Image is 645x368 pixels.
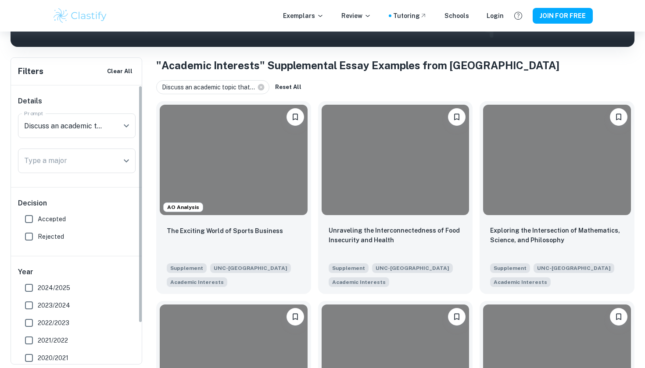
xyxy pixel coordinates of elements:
span: Supplement [167,263,207,273]
a: Please log in to bookmark exemplarsUnraveling the Interconnectedness of Food Insecurity and Healt... [318,101,473,294]
button: Please log in to bookmark exemplars [448,308,466,326]
button: Clear All [105,65,135,78]
p: The Exciting World of Sports Business [167,226,283,236]
h6: Year [18,267,136,277]
span: Rejected [38,232,64,241]
span: 2023/2024 [38,301,70,310]
span: Discuss an academic topic that... [162,82,259,92]
h6: Decision [18,198,136,209]
button: Please log in to bookmark exemplars [287,108,304,126]
button: Please log in to bookmark exemplars [610,308,627,326]
span: AO Analysis [164,203,203,211]
a: AO AnalysisPlease log in to bookmark exemplarsThe Exciting World of Sports BusinessSupplementUNC-... [156,101,311,294]
a: Tutoring [393,11,427,21]
span: 2021/2022 [38,336,68,345]
span: 2024/2025 [38,283,70,293]
p: Exploring the Intersection of Mathematics, Science, and Philosophy [490,226,624,245]
span: 2022/2023 [38,318,69,328]
span: UNC-[GEOGRAPHIC_DATA] [534,263,614,273]
span: UNC-[GEOGRAPHIC_DATA] [210,263,291,273]
p: Unraveling the Interconnectedness of Food Insecurity and Health [329,226,462,245]
button: Please log in to bookmark exemplars [448,108,466,126]
span: Academic Interests [170,278,224,286]
a: Schools [444,11,469,21]
h6: Details [18,96,136,106]
button: Reset All [273,81,304,94]
span: Academic Interests [494,278,547,286]
span: Supplement [490,263,530,273]
a: Please log in to bookmark exemplarsExploring the Intersection of Mathematics, Science, and Philos... [480,101,634,294]
p: Review [341,11,371,21]
button: JOIN FOR FREE [533,8,593,24]
h6: Filters [18,65,43,78]
p: Exemplars [283,11,324,21]
span: Supplement [329,263,369,273]
span: Discuss an academic topic that you’re excited to explore and learn more about in college. Why doe... [329,276,389,287]
span: UNC-[GEOGRAPHIC_DATA] [372,263,453,273]
img: Clastify logo [52,7,108,25]
h1: "Academic Interests" Supplemental Essay Examples from [GEOGRAPHIC_DATA] [156,57,634,73]
span: Discuss an academic topic that you’re excited to explore and learn more about in college. Why doe... [167,276,227,287]
button: Open [120,120,133,132]
span: 2020/2021 [38,353,68,363]
div: Discuss an academic topic that... [156,80,269,94]
button: Help and Feedback [511,8,526,23]
span: Discuss an academic topic that you’re excited to explore and learn more about in college. Why doe... [490,276,551,287]
button: Open [120,155,133,167]
span: Accepted [38,214,66,224]
span: Academic Interests [332,278,386,286]
a: Login [487,11,504,21]
button: Please log in to bookmark exemplars [287,308,304,326]
button: Please log in to bookmark exemplars [610,108,627,126]
label: Prompt [24,110,43,117]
